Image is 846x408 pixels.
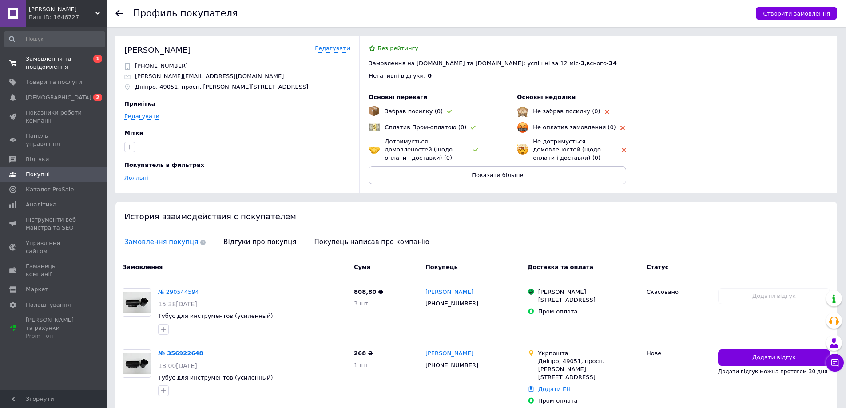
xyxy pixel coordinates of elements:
[26,285,48,293] span: Маркет
[718,368,827,375] span: Додати відгук можна протягом 30 дня
[425,349,473,358] a: [PERSON_NAME]
[756,7,837,20] button: Створити замовлення
[354,264,370,270] span: Cума
[26,301,71,309] span: Налаштування
[718,349,830,366] button: Додати відгук
[124,130,143,136] span: Мітки
[120,231,210,254] span: Замовлення покупця
[528,264,593,270] span: Доставка та оплата
[472,172,523,178] span: Показати більше
[647,349,711,357] div: Нове
[517,144,528,155] img: emoji
[135,62,188,70] p: [PHONE_NUMBER]
[385,138,453,161] span: Дотримується домовленостей (щодо оплати і доставки) (0)
[29,5,95,13] span: ФОП Кузьменко Сергій Миколайович
[369,94,427,100] span: Основні переваги
[26,170,50,178] span: Покупці
[315,44,350,53] a: Редагувати
[533,108,600,115] span: Не забрав посилку (0)
[354,350,373,357] span: 268 ₴
[369,106,379,116] img: emoji
[26,109,82,125] span: Показники роботи компанії
[538,288,639,296] div: [PERSON_NAME]
[93,55,102,63] span: 1
[622,148,626,152] img: rating-tag-type
[26,332,82,340] div: Prom топ
[123,264,163,270] span: Замовлення
[369,144,380,155] img: emoji
[424,360,480,371] div: [PHONE_NUMBER]
[354,289,383,295] span: 808,80 ₴
[354,362,370,368] span: 1 шт.
[538,386,571,392] a: Додати ЕН
[158,301,197,308] span: 15:38[DATE]
[158,350,203,357] a: № 356922648
[26,216,82,232] span: Інструменти веб-майстра та SEO
[26,155,49,163] span: Відгуки
[26,132,82,148] span: Панель управління
[425,264,458,270] span: Покупець
[124,174,148,181] a: Лояльні
[471,126,476,130] img: rating-tag-type
[580,60,584,67] span: 3
[424,298,480,309] div: [PHONE_NUMBER]
[385,124,466,131] span: Сплатив Пром-оплатою (0)
[158,313,273,319] a: Тубус для инструментов (усиленный)
[620,126,625,130] img: rating-tag-type
[124,44,191,55] div: [PERSON_NAME]
[425,288,473,297] a: [PERSON_NAME]
[124,113,159,120] a: Редагувати
[647,288,711,296] div: Скасовано
[533,124,616,131] span: Не оплатив замовлення (0)
[219,231,301,254] span: Відгуки про покупця
[29,13,107,21] div: Ваш ID: 1646727
[135,72,284,80] p: [PERSON_NAME][EMAIL_ADDRESS][DOMAIN_NAME]
[752,353,796,362] span: Додати відгук
[26,262,82,278] span: Гаманець компанії
[115,10,123,17] div: Повернутися назад
[369,60,616,67] span: Замовлення на [DOMAIN_NAME] та [DOMAIN_NAME]: успішні за 12 міс - , всього -
[26,78,82,86] span: Товари та послуги
[369,122,380,133] img: emoji
[609,60,617,67] span: 34
[4,31,105,47] input: Пошук
[377,45,418,51] span: Без рейтингу
[26,239,82,255] span: Управління сайтом
[123,349,151,378] a: Фото товару
[158,289,199,295] a: № 290544594
[605,110,609,114] img: rating-tag-type
[123,288,151,317] a: Фото товару
[354,300,370,307] span: 3 шт.
[124,100,155,107] span: Примітка
[473,148,478,152] img: rating-tag-type
[158,362,197,369] span: 18:00[DATE]
[517,106,528,117] img: emoji
[93,94,102,101] span: 2
[538,397,639,405] div: Пром-оплата
[124,212,296,221] span: История взаимодействия с покупателем
[123,353,151,374] img: Фото товару
[538,357,639,382] div: Дніпро, 49051, просп. [PERSON_NAME][STREET_ADDRESS]
[310,231,434,254] span: Покупець написав про компанію
[517,94,576,100] span: Основні недоліки
[26,201,56,209] span: Аналітика
[133,8,238,19] h1: Профиль покупателя
[826,354,844,372] button: Чат з покупцем
[763,10,830,17] span: Створити замовлення
[135,83,308,91] p: Дніпро, 49051, просп. [PERSON_NAME][STREET_ADDRESS]
[124,161,348,169] div: Покупатель в фильтрах
[647,264,669,270] span: Статус
[369,72,428,79] span: Негативні відгуки: -
[158,374,273,381] a: Тубус для инструментов (усиленный)
[26,186,74,194] span: Каталог ProSale
[385,108,443,115] span: Забрав посилку (0)
[517,122,528,133] img: emoji
[26,55,82,71] span: Замовлення та повідомлення
[26,94,91,102] span: [DEMOGRAPHIC_DATA]
[538,296,639,304] div: [STREET_ADDRESS]
[369,166,626,184] button: Показати більше
[538,349,639,357] div: Укрпошта
[26,316,82,341] span: [PERSON_NAME] та рахунки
